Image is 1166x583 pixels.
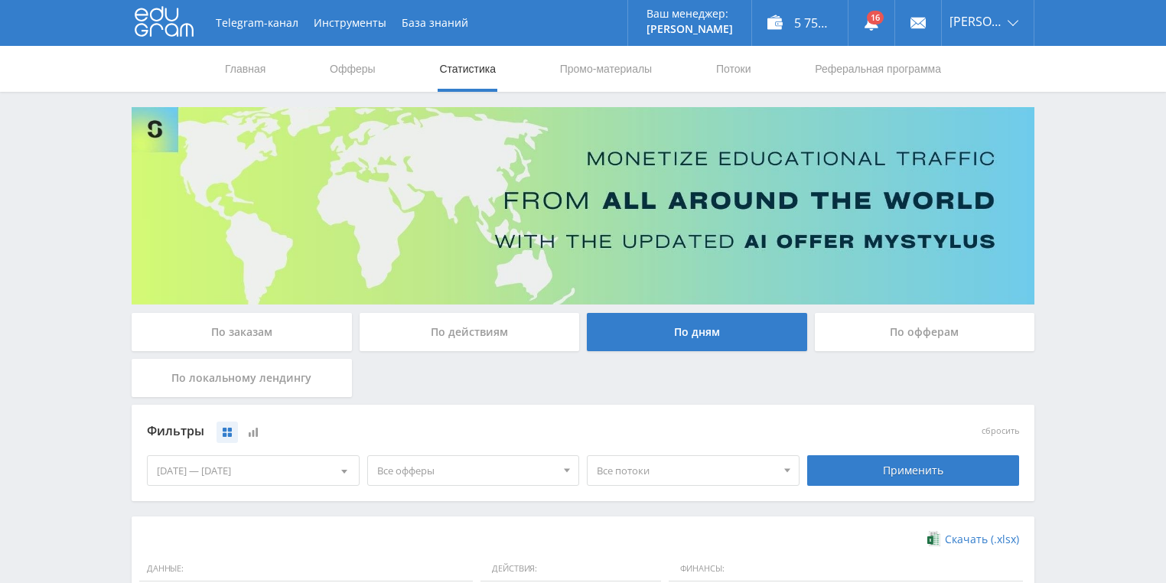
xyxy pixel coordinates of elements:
[223,46,267,92] a: Главная
[147,420,800,443] div: Фильтры
[587,313,807,351] div: По дням
[148,456,359,485] div: [DATE] — [DATE]
[360,313,580,351] div: По действиям
[945,533,1019,546] span: Скачать (.xlsx)
[982,426,1019,436] button: сбросить
[438,46,497,92] a: Статистика
[377,456,556,485] span: Все офферы
[647,8,733,20] p: Ваш менеджер:
[949,15,1003,28] span: [PERSON_NAME]
[328,46,377,92] a: Офферы
[480,556,660,582] span: Действия:
[813,46,943,92] a: Реферальная программа
[815,313,1035,351] div: По офферам
[647,23,733,35] p: [PERSON_NAME]
[807,455,1020,486] div: Применить
[715,46,753,92] a: Потоки
[927,532,1019,547] a: Скачать (.xlsx)
[559,46,653,92] a: Промо-материалы
[669,556,1023,582] span: Финансы:
[927,531,940,546] img: xlsx
[132,359,352,397] div: По локальному лендингу
[132,107,1034,305] img: Banner
[139,556,473,582] span: Данные:
[597,456,776,485] span: Все потоки
[132,313,352,351] div: По заказам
